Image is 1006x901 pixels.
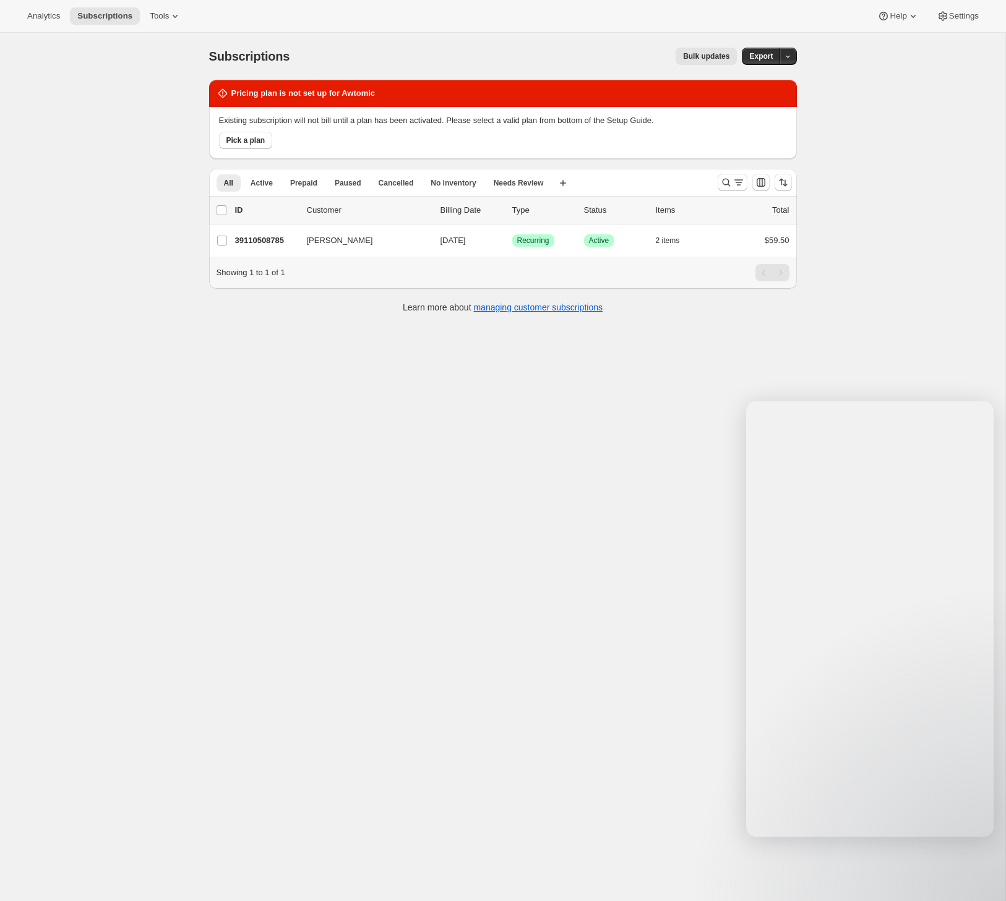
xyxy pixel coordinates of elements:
span: Active [589,236,609,246]
span: All [224,178,233,188]
div: 39110508785[PERSON_NAME][DATE]SuccessRecurringSuccessActive2 items$59.50 [235,232,789,249]
iframe: Intercom live chat [964,847,994,876]
p: Existing subscription will not bill until a plan has been activated. Please select a valid plan f... [219,114,787,127]
span: $59.50 [765,236,789,245]
button: Export [742,48,780,65]
span: Active [251,178,273,188]
span: [DATE] [441,236,466,245]
iframe: Intercom live chat [746,401,994,837]
div: Items [656,204,718,216]
button: Pick a plan [219,132,273,149]
button: [PERSON_NAME] [299,231,423,250]
div: IDCustomerBilling DateTypeStatusItemsTotal [235,204,789,216]
h2: Pricing plan is not set up for Awtomic [231,87,376,100]
span: Needs Review [494,178,544,188]
span: 2 items [656,236,680,246]
button: Subscriptions [70,7,140,25]
p: Status [584,204,646,216]
span: No inventory [431,178,476,188]
button: Analytics [20,7,67,25]
p: Learn more about [403,301,603,314]
span: Settings [949,11,979,21]
button: Create new view [553,174,573,192]
span: Subscriptions [209,49,290,63]
span: Bulk updates [683,51,729,61]
button: Tools [142,7,189,25]
p: Showing 1 to 1 of 1 [217,267,285,279]
button: Customize table column order and visibility [752,174,770,191]
span: Pick a plan [226,135,265,145]
nav: Pagination [755,264,789,281]
span: [PERSON_NAME] [307,234,373,247]
span: Cancelled [379,178,414,188]
span: Prepaid [290,178,317,188]
p: Customer [307,204,431,216]
p: Total [772,204,789,216]
button: Search and filter results [718,174,747,191]
div: Type [512,204,574,216]
a: managing customer subscriptions [473,302,603,312]
span: Analytics [27,11,60,21]
button: 2 items [656,232,694,249]
span: Paused [335,178,361,188]
p: ID [235,204,297,216]
span: Subscriptions [77,11,132,21]
button: Bulk updates [676,48,737,65]
button: Help [870,7,926,25]
span: Recurring [517,236,549,246]
p: Billing Date [441,204,502,216]
button: Settings [929,7,986,25]
p: 39110508785 [235,234,297,247]
button: Sort the results [775,174,792,191]
span: Tools [150,11,169,21]
span: Help [890,11,906,21]
span: Export [749,51,773,61]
